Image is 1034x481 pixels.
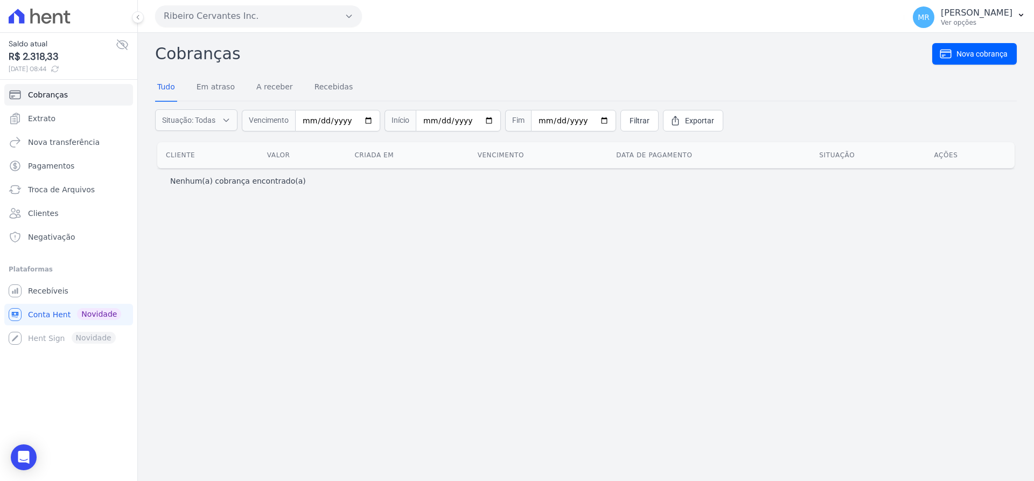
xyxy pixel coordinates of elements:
[925,142,1015,168] th: Ações
[4,84,133,106] a: Cobranças
[9,84,129,349] nav: Sidebar
[620,110,659,131] a: Filtrar
[9,50,116,64] span: R$ 2.318,33
[28,184,95,195] span: Troca de Arquivos
[4,226,133,248] a: Negativação
[4,280,133,302] a: Recebíveis
[4,131,133,153] a: Nova transferência
[904,2,1034,32] button: MR [PERSON_NAME] Ver opções
[505,110,531,131] span: Fim
[385,110,416,131] span: Início
[4,304,133,325] a: Conta Hent Novidade
[607,142,811,168] th: Data de pagamento
[663,110,723,131] a: Exportar
[28,89,68,100] span: Cobranças
[956,48,1008,59] span: Nova cobrança
[28,113,55,124] span: Extrato
[28,232,75,242] span: Negativação
[941,18,1012,27] p: Ver opções
[9,38,116,50] span: Saldo atual
[157,142,258,168] th: Cliente
[918,13,930,21] span: MR
[9,64,116,74] span: [DATE] 08:44
[346,142,469,168] th: Criada em
[630,115,649,126] span: Filtrar
[258,142,346,168] th: Valor
[28,309,71,320] span: Conta Hent
[941,8,1012,18] p: [PERSON_NAME]
[11,444,37,470] div: Open Intercom Messenger
[469,142,608,168] th: Vencimento
[685,115,714,126] span: Exportar
[170,176,306,186] p: Nenhum(a) cobrança encontrado(a)
[28,161,74,171] span: Pagamentos
[28,137,100,148] span: Nova transferência
[155,41,932,66] h2: Cobranças
[155,5,362,27] button: Ribeiro Cervantes Inc.
[155,74,177,102] a: Tudo
[242,110,295,131] span: Vencimento
[162,115,215,126] span: Situação: Todas
[932,43,1017,65] a: Nova cobrança
[811,142,925,168] th: Situação
[4,155,133,177] a: Pagamentos
[4,203,133,224] a: Clientes
[28,208,58,219] span: Clientes
[77,308,121,320] span: Novidade
[155,109,237,131] button: Situação: Todas
[4,108,133,129] a: Extrato
[4,179,133,200] a: Troca de Arquivos
[312,74,355,102] a: Recebidas
[28,285,68,296] span: Recebíveis
[9,263,129,276] div: Plataformas
[254,74,295,102] a: A receber
[194,74,237,102] a: Em atraso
